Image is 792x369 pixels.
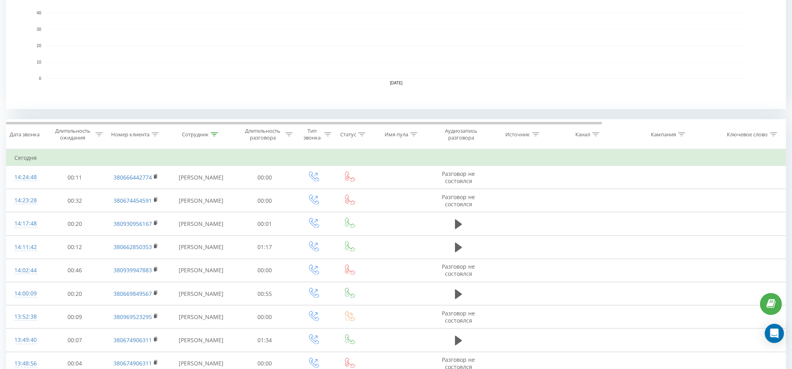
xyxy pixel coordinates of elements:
[442,193,475,208] span: Разговор не состоялся
[14,286,37,301] div: 14:00:09
[45,305,105,329] td: 00:09
[302,128,322,141] div: Тип звонка
[235,259,295,282] td: 00:00
[651,131,676,138] div: Кампания
[45,235,105,259] td: 00:12
[14,216,37,231] div: 14:17:48
[14,193,37,208] div: 14:23:28
[168,329,235,352] td: [PERSON_NAME]
[52,128,94,141] div: Длительность ожидания
[114,313,152,321] a: 380969523295
[14,309,37,325] div: 13:52:38
[727,131,768,138] div: Ключевое слово
[45,282,105,305] td: 00:20
[39,76,41,81] text: 0
[14,170,37,185] div: 14:24:48
[235,329,295,352] td: 01:34
[235,282,295,305] td: 00:55
[37,27,42,32] text: 30
[114,290,152,297] a: 380669849567
[168,212,235,235] td: [PERSON_NAME]
[14,332,37,348] div: 13:49:40
[6,150,786,166] td: Сегодня
[442,263,475,277] span: Разговор не состоялся
[111,131,150,138] div: Номер клиента
[442,170,475,185] span: Разговор не состоялся
[242,128,283,141] div: Длительность разговора
[114,359,152,367] a: 380674906311
[168,189,235,212] td: [PERSON_NAME]
[45,329,105,352] td: 00:07
[45,189,105,212] td: 00:32
[37,44,42,48] text: 20
[437,128,485,141] div: Аудиозапись разговора
[506,131,530,138] div: Источник
[114,197,152,204] a: 380674454591
[235,305,295,329] td: 00:00
[168,259,235,282] td: [PERSON_NAME]
[765,324,784,343] div: Open Intercom Messenger
[442,309,475,324] span: Разговор не состоялся
[390,81,403,86] text: [DATE]
[114,243,152,251] a: 380662850353
[14,263,37,278] div: 14:02:44
[45,212,105,235] td: 00:20
[575,131,590,138] div: Канал
[114,266,152,274] a: 380939947883
[235,166,295,189] td: 00:00
[45,259,105,282] td: 00:46
[385,131,408,138] div: Имя пула
[45,166,105,189] td: 00:11
[114,220,152,227] a: 380930956167
[114,174,152,181] a: 380666442774
[10,131,40,138] div: Дата звонка
[37,11,42,15] text: 40
[168,282,235,305] td: [PERSON_NAME]
[235,212,295,235] td: 00:01
[235,235,295,259] td: 01:17
[14,239,37,255] div: 14:11:42
[340,131,356,138] div: Статус
[168,305,235,329] td: [PERSON_NAME]
[168,166,235,189] td: [PERSON_NAME]
[235,189,295,212] td: 00:00
[182,131,209,138] div: Сотрудник
[114,336,152,344] a: 380674906311
[168,235,235,259] td: [PERSON_NAME]
[37,60,42,64] text: 10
